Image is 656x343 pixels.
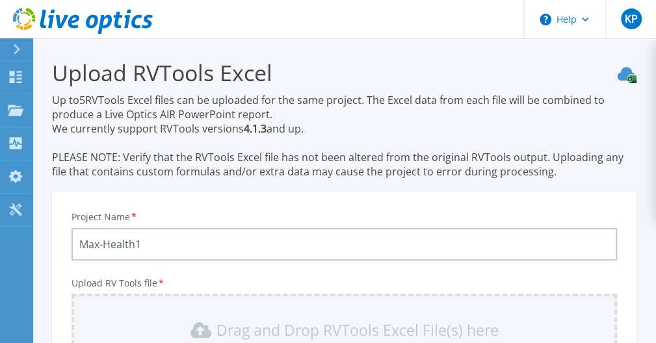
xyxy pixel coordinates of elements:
[216,324,499,337] p: Drag and Drop RVTools Excel File(s) here
[72,228,617,260] input: Enter Project Name
[52,58,636,88] h3: Upload RVTools Excel
[52,93,636,179] p: Up to 5 RVTools Excel files can be uploaded for the same project. The Excel data from each file w...
[72,278,617,288] p: Upload RV Tools file
[624,14,637,24] span: KP
[72,212,138,222] label: Project Name
[244,121,267,136] strong: 4.1.3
